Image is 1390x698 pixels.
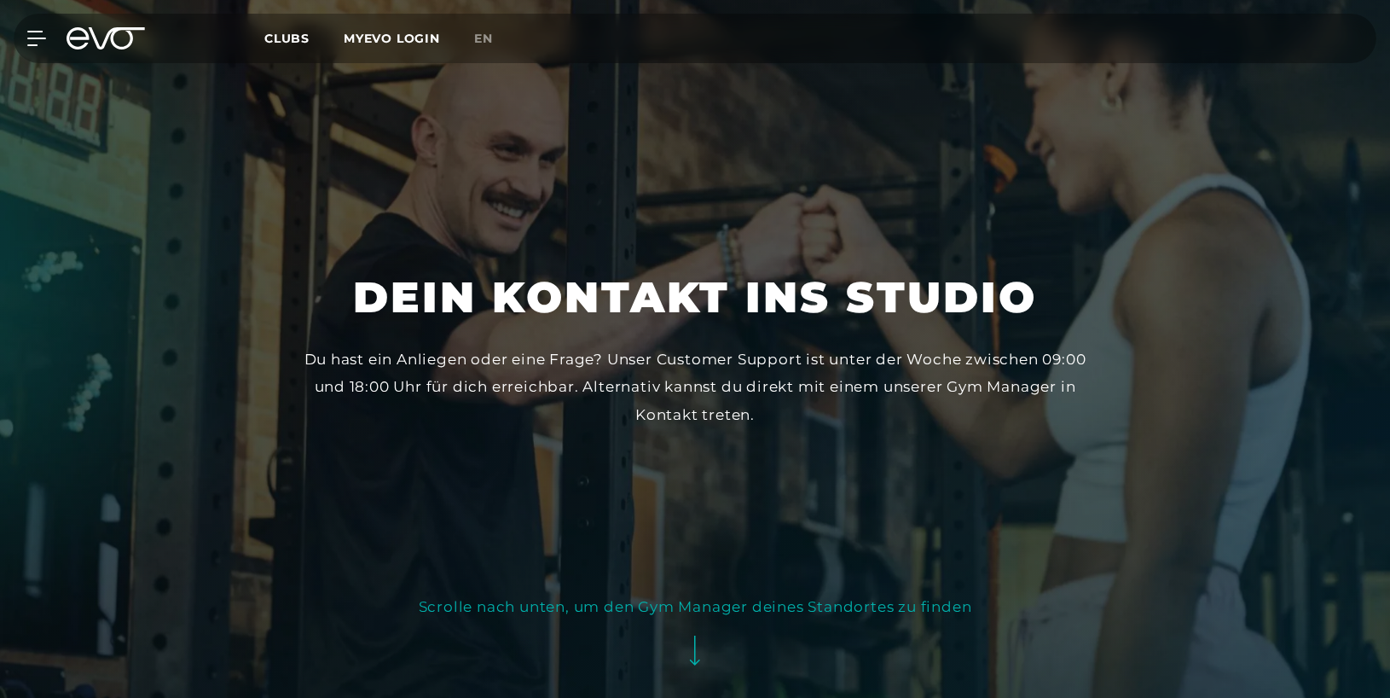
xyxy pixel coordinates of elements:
[474,31,493,46] span: en
[264,31,310,46] span: Clubs
[419,593,972,681] button: Scrolle nach unten, um den Gym Manager deines Standortes zu finden
[419,593,972,620] div: Scrolle nach unten, um den Gym Manager deines Standortes zu finden
[344,31,440,46] a: MYEVO LOGIN
[353,270,1037,325] h1: Dein Kontakt ins Studio
[296,346,1094,428] div: Du hast ein Anliegen oder eine Frage? Unser Customer Support ist unter der Woche zwischen 09:00 u...
[474,29,513,49] a: en
[264,30,344,46] a: Clubs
